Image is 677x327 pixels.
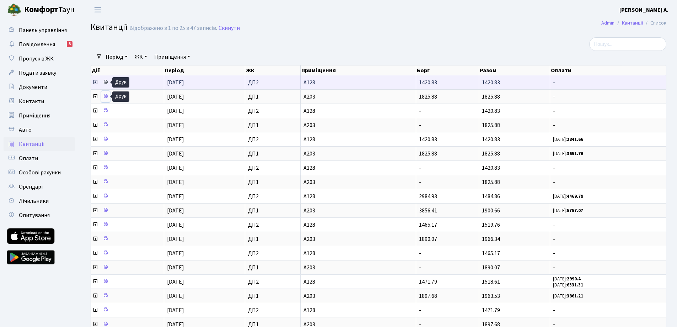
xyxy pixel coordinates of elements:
[89,4,107,16] button: Переключити навігацію
[167,207,184,215] span: [DATE]
[248,307,297,313] span: ДП2
[416,65,479,75] th: Борг
[589,37,666,51] input: Пошук...
[567,136,583,143] b: 2841.66
[419,221,437,229] span: 1465.17
[419,136,437,143] span: 1420.83
[4,194,75,208] a: Лічильники
[4,208,75,222] a: Опитування
[482,264,500,271] span: 1890.07
[303,80,413,85] span: А128
[303,293,413,299] span: А203
[482,93,500,101] span: 1825.88
[419,150,437,158] span: 1825.88
[19,83,47,91] span: Документи
[419,207,437,215] span: 3856.41
[151,51,193,63] a: Приміщення
[167,79,184,86] span: [DATE]
[167,136,184,143] span: [DATE]
[482,136,500,143] span: 1420.83
[167,192,184,200] span: [DATE]
[24,4,75,16] span: Таун
[167,93,184,101] span: [DATE]
[303,279,413,285] span: А128
[303,236,413,242] span: А203
[19,126,32,134] span: Авто
[103,51,130,63] a: Період
[553,307,663,313] span: -
[167,150,184,158] span: [DATE]
[482,278,500,286] span: 1518.61
[553,80,663,85] span: -
[4,180,75,194] a: Орендарі
[19,197,49,205] span: Лічильники
[419,192,437,200] span: 2984.93
[167,178,184,186] span: [DATE]
[567,282,583,288] b: 6331.31
[248,165,297,171] span: ДП2
[553,207,583,214] small: [DATE]:
[248,151,297,157] span: ДП1
[167,221,184,229] span: [DATE]
[248,208,297,213] span: ДП1
[419,178,421,186] span: -
[482,249,500,257] span: 1465.17
[248,265,297,270] span: ДП1
[19,211,50,219] span: Опитування
[19,183,43,191] span: Орендарі
[567,276,581,282] b: 2990.4
[567,151,583,157] b: 3651.76
[553,250,663,256] span: -
[248,222,297,228] span: ДП2
[550,65,666,75] th: Оплати
[245,65,300,75] th: ЖК
[419,264,421,271] span: -
[303,137,413,142] span: А128
[91,65,164,75] th: Дії
[167,121,184,129] span: [DATE]
[167,235,184,243] span: [DATE]
[19,69,56,77] span: Подати заявку
[303,194,413,199] span: А128
[482,221,500,229] span: 1519.76
[482,107,500,115] span: 1420.83
[4,151,75,165] a: Оплати
[553,276,581,282] small: [DATE]:
[553,136,583,143] small: [DATE]:
[482,207,500,215] span: 1900.66
[248,293,297,299] span: ДП1
[91,21,128,33] span: Квитанції
[167,292,184,300] span: [DATE]
[4,137,75,151] a: Квитанції
[4,52,75,66] a: Пропуск в ЖК
[567,293,583,299] b: 3861.21
[419,79,437,86] span: 1420.83
[19,140,45,148] span: Квитанції
[482,150,500,158] span: 1825.88
[482,79,500,86] span: 1420.83
[248,250,297,256] span: ДП2
[167,264,184,271] span: [DATE]
[479,65,550,75] th: Разом
[4,123,75,137] a: Авто
[303,265,413,270] span: А203
[4,37,75,52] a: Повідомлення3
[19,97,44,105] span: Контакти
[167,306,184,314] span: [DATE]
[303,151,413,157] span: А203
[419,93,437,101] span: 1825.88
[219,25,240,32] a: Скинути
[419,235,437,243] span: 1890.07
[482,235,500,243] span: 1966.34
[553,108,663,114] span: -
[19,169,61,176] span: Особові рахунки
[303,179,413,185] span: А203
[4,80,75,94] a: Документи
[112,77,129,88] div: Друк
[4,94,75,109] a: Контакти
[248,194,297,199] span: ДП2
[167,278,184,286] span: [DATE]
[567,193,583,200] b: 4469.79
[482,292,500,300] span: 1963.53
[7,3,21,17] img: logo.png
